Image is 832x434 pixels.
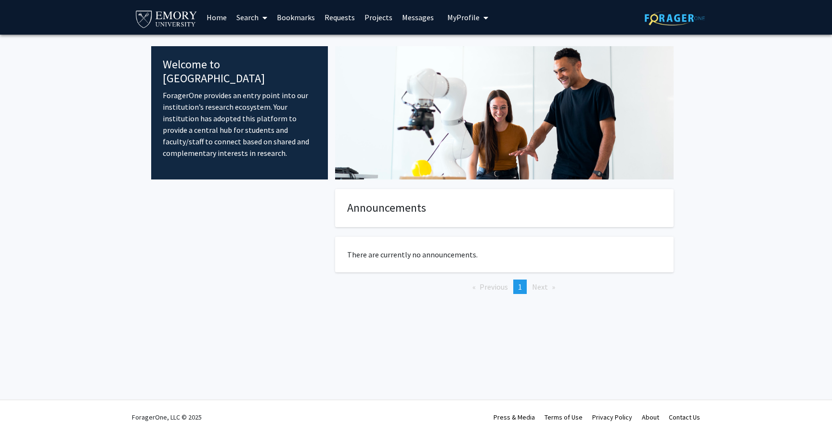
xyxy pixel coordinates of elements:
[480,282,508,292] span: Previous
[397,0,439,34] a: Messages
[132,400,202,434] div: ForagerOne, LLC © 2025
[545,413,583,421] a: Terms of Use
[335,280,674,294] ul: Pagination
[669,413,700,421] a: Contact Us
[360,0,397,34] a: Projects
[272,0,320,34] a: Bookmarks
[202,0,232,34] a: Home
[592,413,632,421] a: Privacy Policy
[347,201,662,215] h4: Announcements
[232,0,272,34] a: Search
[347,249,662,260] p: There are currently no announcements.
[163,89,316,159] p: ForagerOne provides an entry point into our institution’s research ecosystem. Your institution ha...
[134,8,198,29] img: Emory University Logo
[163,58,316,86] h4: Welcome to [GEOGRAPHIC_DATA]
[7,391,41,427] iframe: Chat
[645,11,705,26] img: ForagerOne Logo
[642,413,659,421] a: About
[532,282,548,292] span: Next
[320,0,360,34] a: Requests
[335,46,674,179] img: Cover Image
[447,13,480,22] span: My Profile
[518,282,522,292] span: 1
[494,413,535,421] a: Press & Media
